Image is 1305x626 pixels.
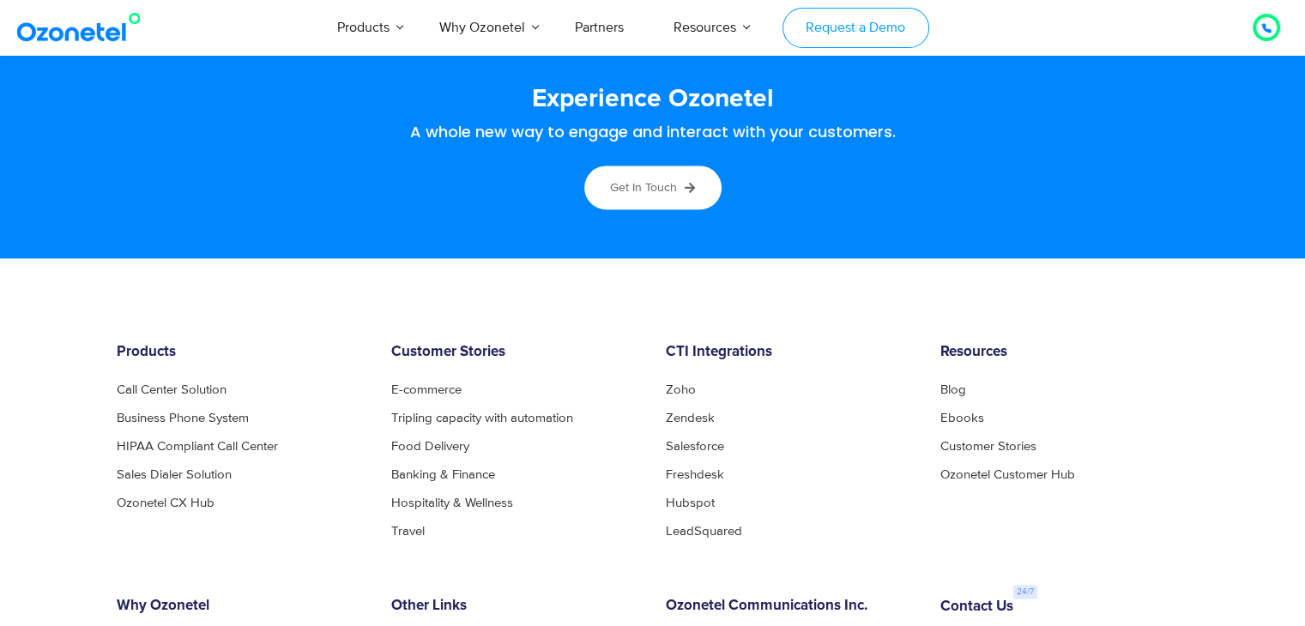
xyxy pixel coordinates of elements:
[940,468,1075,481] a: Ozonetel Customer Hub
[391,440,469,453] a: Food Delivery
[391,525,425,538] a: Travel
[117,468,232,481] a: Sales Dialer Solution
[117,598,366,615] h6: Why Ozonetel
[584,166,722,209] a: Get in touch
[666,497,715,509] a: Hubspot
[391,497,513,509] a: Hospitality & Wellness
[782,8,929,48] a: Request a Demo
[666,412,715,424] a: Zendesk
[117,497,214,509] a: Ozonetel CX Hub
[391,383,462,396] a: E-commerce
[666,383,696,396] a: Zoho
[940,344,1189,361] h6: Resources
[666,344,915,361] h6: CTI Integrations
[117,440,278,453] a: HIPAA Compliant Call Center
[391,412,573,424] a: Tripling capacity with automation
[940,440,1036,453] a: Customer Stories
[391,598,640,615] h6: Other Links
[117,412,249,424] a: Business Phone System
[940,412,984,424] a: Ebooks
[117,383,227,396] a: Call Center Solution
[134,82,1172,116] h3: Experience Ozonetel
[666,468,724,481] a: Freshdesk
[940,383,966,396] a: Blog
[134,124,1172,140] div: A whole new way to engage and interact with your customers.
[666,525,742,538] a: LeadSquared
[666,440,724,453] a: Salesforce
[117,344,366,361] h6: Products
[940,599,1013,616] h6: Contact Us
[391,468,495,481] a: Banking & Finance
[666,598,915,615] h6: Ozonetel Communications Inc.
[610,180,677,195] span: Get in touch
[391,344,640,361] h6: Customer Stories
